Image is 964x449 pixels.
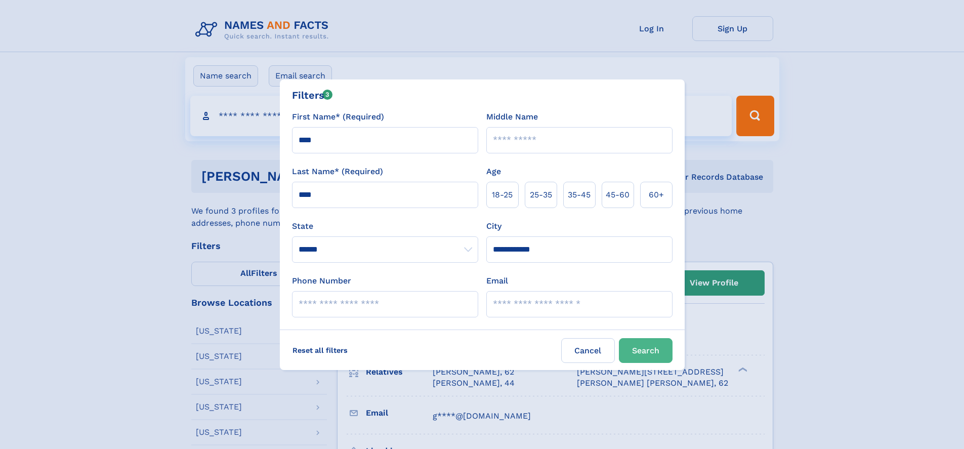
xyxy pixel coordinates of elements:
label: Phone Number [292,275,351,287]
label: First Name* (Required) [292,111,384,123]
span: 25‑35 [530,189,552,201]
span: 18‑25 [492,189,513,201]
label: Reset all filters [286,338,354,362]
span: 45‑60 [606,189,630,201]
label: Email [486,275,508,287]
span: 35‑45 [568,189,591,201]
label: Middle Name [486,111,538,123]
label: Age [486,166,501,178]
label: Cancel [561,338,615,363]
label: Last Name* (Required) [292,166,383,178]
button: Search [619,338,673,363]
label: State [292,220,478,232]
span: 60+ [649,189,664,201]
label: City [486,220,501,232]
div: Filters [292,88,333,103]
